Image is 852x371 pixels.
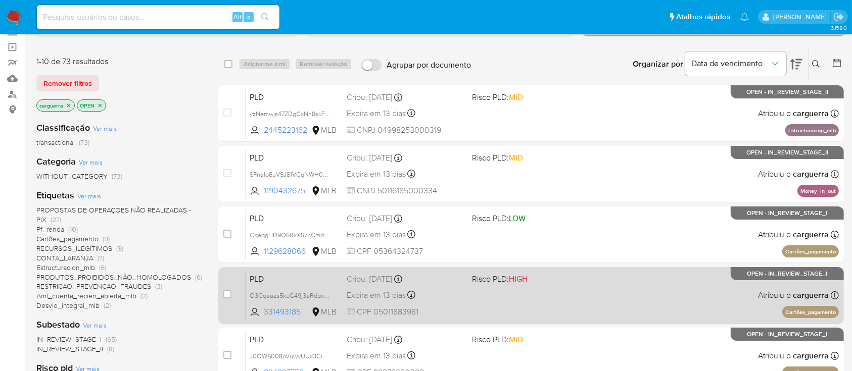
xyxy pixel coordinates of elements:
span: Alt [233,12,242,22]
input: Pesquise usuários ou casos... [37,11,279,24]
span: 3.158.0 [831,24,847,32]
a: Sair [834,12,844,22]
button: search-icon [255,10,275,24]
a: Notificações [740,13,749,21]
p: carlos.guerra@mercadopago.com.br [773,12,830,22]
span: Atalhos rápidos [676,12,730,22]
span: s [247,12,250,22]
